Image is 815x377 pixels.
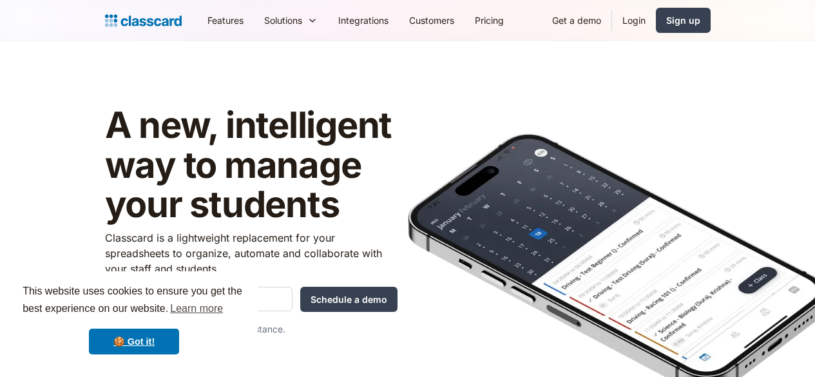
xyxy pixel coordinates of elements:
[399,6,465,35] a: Customers
[264,14,302,27] div: Solutions
[542,6,611,35] a: Get a demo
[105,230,398,276] p: Classcard is a lightweight replacement for your spreadsheets to organize, automate and collaborat...
[105,106,398,225] h1: A new, intelligent way to manage your students
[328,6,399,35] a: Integrations
[612,6,656,35] a: Login
[10,271,258,367] div: cookieconsent
[300,287,398,312] input: Schedule a demo
[105,12,182,30] a: home
[254,6,328,35] div: Solutions
[168,299,225,318] a: learn more about cookies
[465,6,514,35] a: Pricing
[666,14,700,27] div: Sign up
[23,284,245,318] span: This website uses cookies to ensure you get the best experience on our website.
[89,329,179,354] a: dismiss cookie message
[197,6,254,35] a: Features
[656,8,711,33] a: Sign up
